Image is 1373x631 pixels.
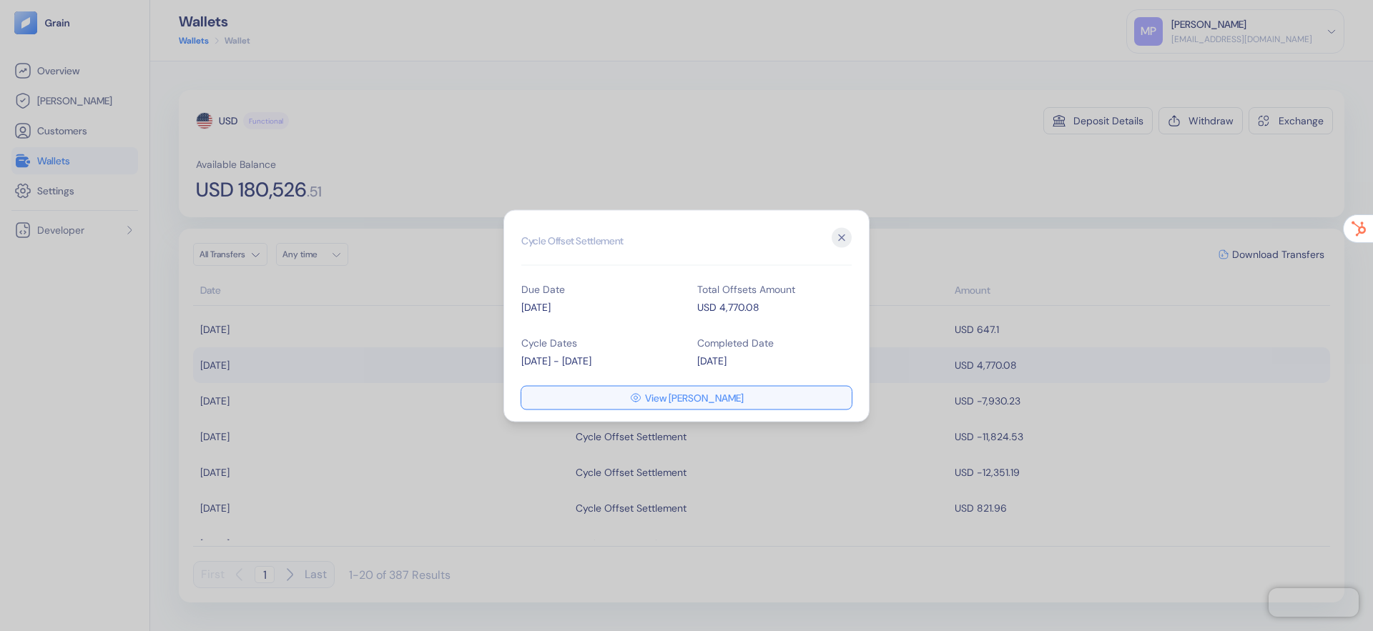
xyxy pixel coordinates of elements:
h2: Cycle Offset Settlement [521,227,852,265]
div: Cycle Dates [521,337,676,347]
div: Total Offsets Amount [697,284,852,294]
div: [DATE] - [DATE] [521,353,676,368]
span: View [PERSON_NAME] [645,392,744,402]
button: View [PERSON_NAME] [521,386,852,409]
div: Due Date [521,284,676,294]
div: [DATE] [521,299,676,314]
div: Completed Date [697,337,852,347]
div: [DATE] [697,353,852,368]
div: USD 4,770.08 [697,299,852,314]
